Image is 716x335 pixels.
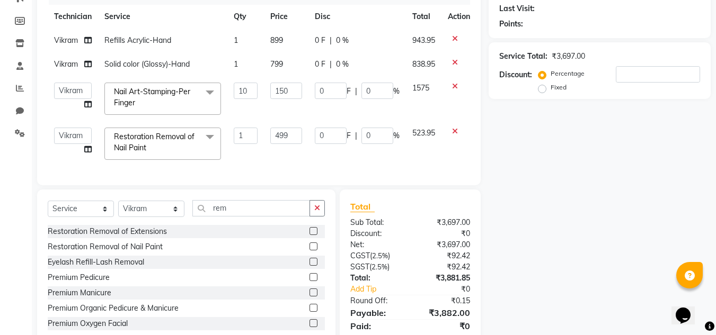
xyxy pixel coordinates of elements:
div: ₹3,697.00 [410,217,478,228]
div: ₹0.15 [410,295,478,306]
span: | [355,86,357,97]
div: Service Total: [499,51,547,62]
span: Total [350,201,375,212]
span: % [393,86,400,97]
span: 1 [234,59,238,69]
span: SGST [350,262,369,271]
span: 523.95 [412,128,435,138]
div: Net: [342,239,410,250]
div: Sub Total: [342,217,410,228]
th: Qty [227,5,264,29]
div: Premium Oxygen Facial [48,318,128,329]
div: Round Off: [342,295,410,306]
div: ( ) [342,261,410,273]
div: Points: [499,19,523,30]
div: ₹3,882.00 [410,306,478,319]
span: Nail Art-Stamping-Per Finger [114,87,190,107]
span: | [355,130,357,141]
div: ₹92.42 [410,250,478,261]
span: 799 [270,59,283,69]
div: ₹0 [410,320,478,332]
span: Vikram [54,35,78,45]
span: 2.5% [372,251,388,260]
div: Paid: [342,320,410,332]
div: ₹92.42 [410,261,478,273]
label: Fixed [551,83,567,92]
span: Refills Acrylic-Hand [104,35,171,45]
span: Solid color (Glossy)-Hand [104,59,190,69]
span: F [347,130,351,141]
span: 1575 [412,83,429,93]
div: Premium Organic Pedicure & Manicure [48,303,179,314]
div: ₹3,697.00 [410,239,478,250]
th: Technician [48,5,98,29]
iframe: chat widget [671,293,705,324]
span: 838.95 [412,59,435,69]
a: Add Tip [342,284,421,295]
span: 0 % [336,59,349,70]
span: 0 % [336,35,349,46]
span: 943.95 [412,35,435,45]
span: F [347,86,351,97]
span: 899 [270,35,283,45]
th: Price [264,5,308,29]
div: ₹0 [422,284,479,295]
div: Discount: [499,69,532,80]
span: Vikram [54,59,78,69]
div: Eyelash Refill-Lash Removal [48,257,144,268]
div: ₹3,881.85 [410,273,478,284]
span: 2.5% [372,262,387,271]
th: Disc [308,5,406,29]
span: | [330,35,332,46]
div: Total: [342,273,410,284]
div: Restoration Removal of Nail Paint [48,241,163,252]
a: x [135,98,140,107]
div: Last Visit: [499,3,535,14]
span: CGST [350,251,370,260]
div: Premium Manicure [48,287,111,298]
div: ( ) [342,250,410,261]
div: ₹0 [410,228,478,239]
span: 0 F [315,59,325,70]
input: Search or Scan [192,200,310,216]
div: Discount: [342,228,410,239]
label: Percentage [551,69,585,78]
th: Action [441,5,476,29]
th: Total [406,5,441,29]
span: % [393,130,400,141]
span: Restoration Removal of Nail Paint [114,132,195,152]
span: 1 [234,35,238,45]
div: Premium Pedicure [48,272,110,283]
div: Payable: [342,306,410,319]
span: | [330,59,332,70]
th: Service [98,5,227,29]
span: 0 F [315,35,325,46]
div: ₹3,697.00 [552,51,585,62]
a: x [146,143,151,152]
div: Restoration Removal of Extensions [48,226,167,237]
